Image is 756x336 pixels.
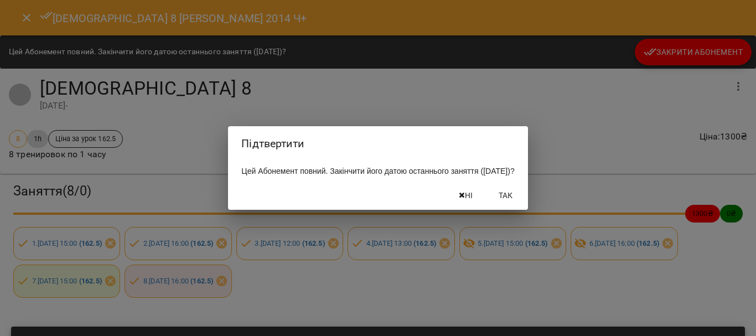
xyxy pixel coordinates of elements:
span: Так [493,189,519,202]
button: Ні [448,185,484,205]
div: Цей Абонемент повний. Закінчити його датою останнього заняття ([DATE])? [228,161,527,181]
h6: Підтвертити [241,135,514,152]
span: Ні [465,189,473,202]
button: Так [488,185,524,205]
